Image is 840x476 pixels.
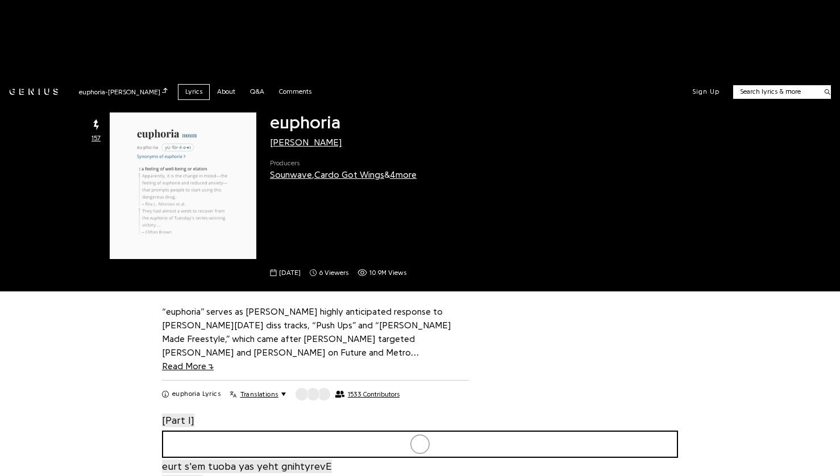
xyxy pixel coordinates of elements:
[243,84,272,99] a: Q&A
[310,268,348,278] span: 6 viewers
[162,307,451,371] a: “euphoria” serves as [PERSON_NAME] highly anticipated response to [PERSON_NAME][DATE] diss tracks...
[79,86,168,97] div: euphoria - [PERSON_NAME]
[319,268,348,278] span: 6 viewers
[272,84,319,99] a: Comments
[270,158,417,168] span: Producers
[178,84,210,99] a: Lyrics
[733,87,818,97] input: Search lyrics & more
[210,84,243,99] a: About
[279,268,301,278] span: [DATE]
[270,169,417,182] div: , &
[369,268,406,278] span: 10.9M views
[295,387,399,401] button: 1533 Contributors
[240,390,278,399] span: Translations
[314,170,384,179] a: Cardo Got Wings
[390,170,417,181] button: 4more
[270,114,340,132] span: euphoria
[110,112,256,259] img: Cover art for euphoria by Kendrick Lamar
[348,390,400,398] span: 1533 Contributors
[162,412,194,428] a: [Part I]
[692,87,720,97] button: Sign Up
[92,133,101,143] span: 157
[172,390,221,399] h2: euphoria Lyrics
[162,414,194,427] span: [Part I]
[357,268,406,278] span: 10,873,376 views
[162,362,214,371] span: Read More
[270,170,312,179] a: Sounwave
[162,460,332,473] span: ​eurt s'em tuoba yas yeht gnihtyrevE
[230,390,286,399] button: Translations
[270,138,342,147] a: [PERSON_NAME]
